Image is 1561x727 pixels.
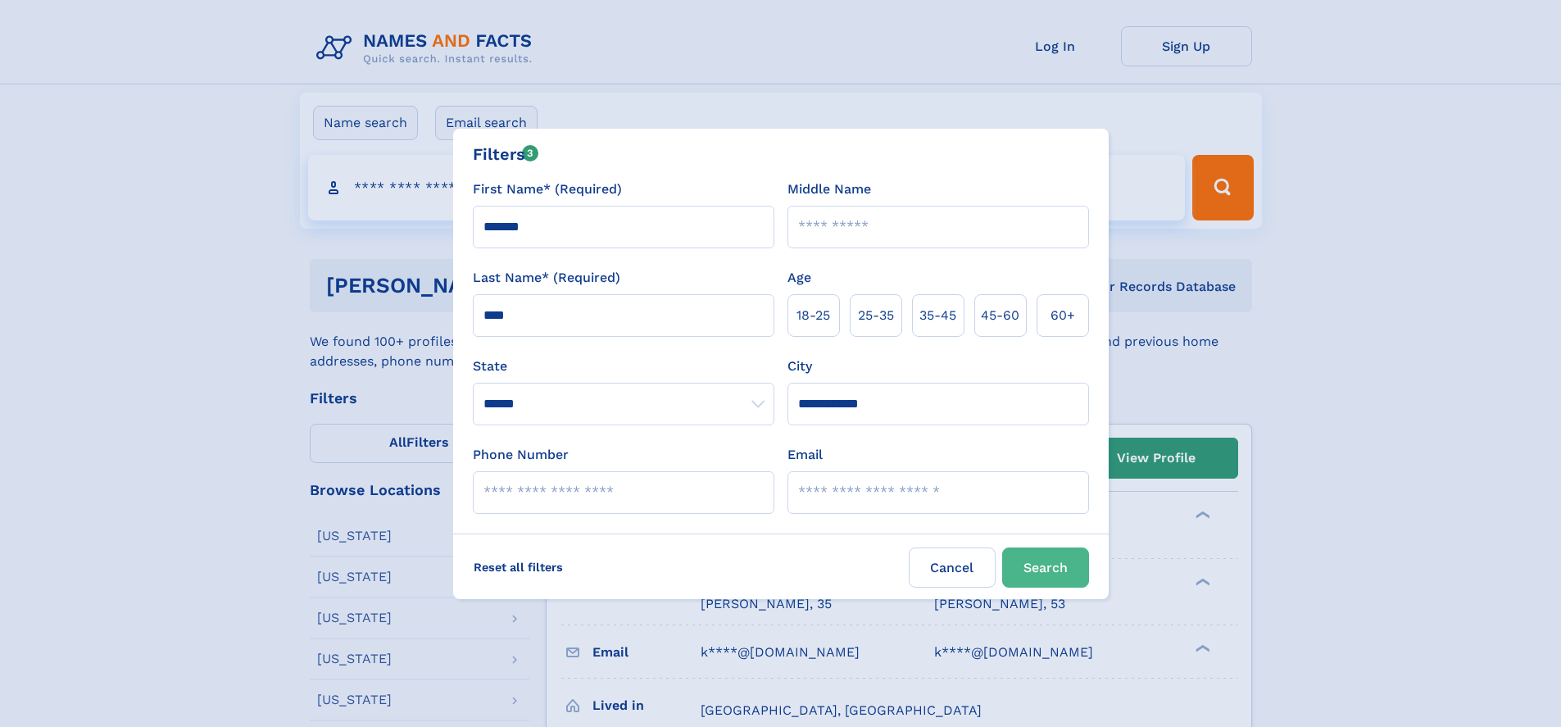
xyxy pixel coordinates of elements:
[787,445,823,465] label: Email
[796,306,830,325] span: 18‑25
[981,306,1019,325] span: 45‑60
[787,268,811,288] label: Age
[473,179,622,199] label: First Name* (Required)
[473,445,569,465] label: Phone Number
[473,268,620,288] label: Last Name* (Required)
[858,306,894,325] span: 25‑35
[1002,548,1089,588] button: Search
[909,548,996,588] label: Cancel
[473,142,539,166] div: Filters
[463,548,574,587] label: Reset all filters
[473,357,774,376] label: State
[787,179,871,199] label: Middle Name
[787,357,812,376] label: City
[919,306,956,325] span: 35‑45
[1050,306,1075,325] span: 60+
